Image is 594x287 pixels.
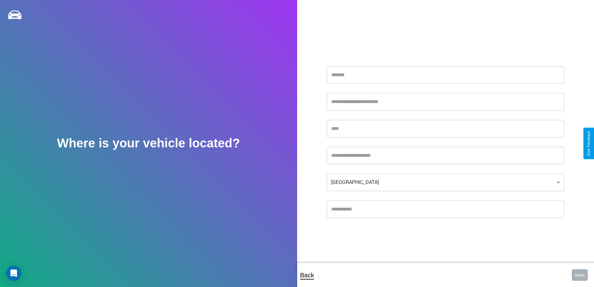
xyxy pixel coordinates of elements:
[57,136,240,150] h2: Where is your vehicle located?
[300,270,314,281] p: Back
[327,174,564,191] div: [GEOGRAPHIC_DATA]
[587,131,591,156] div: Give Feedback
[6,266,21,281] div: Open Intercom Messenger
[572,269,588,281] button: Next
